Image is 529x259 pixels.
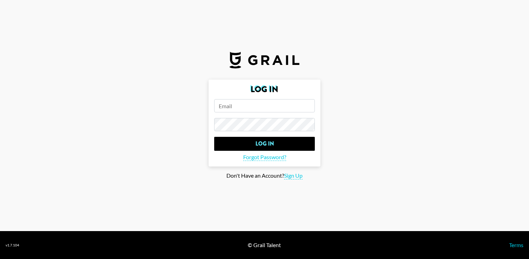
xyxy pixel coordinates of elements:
[230,52,299,68] img: Grail Talent Logo
[214,85,315,94] h2: Log In
[509,242,523,248] a: Terms
[6,172,523,179] div: Don't Have an Account?
[243,154,286,161] span: Forgot Password?
[214,99,315,112] input: Email
[6,243,19,247] div: v 1.7.104
[214,137,315,151] input: Log In
[284,172,303,179] span: Sign Up
[248,242,281,249] div: © Grail Talent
